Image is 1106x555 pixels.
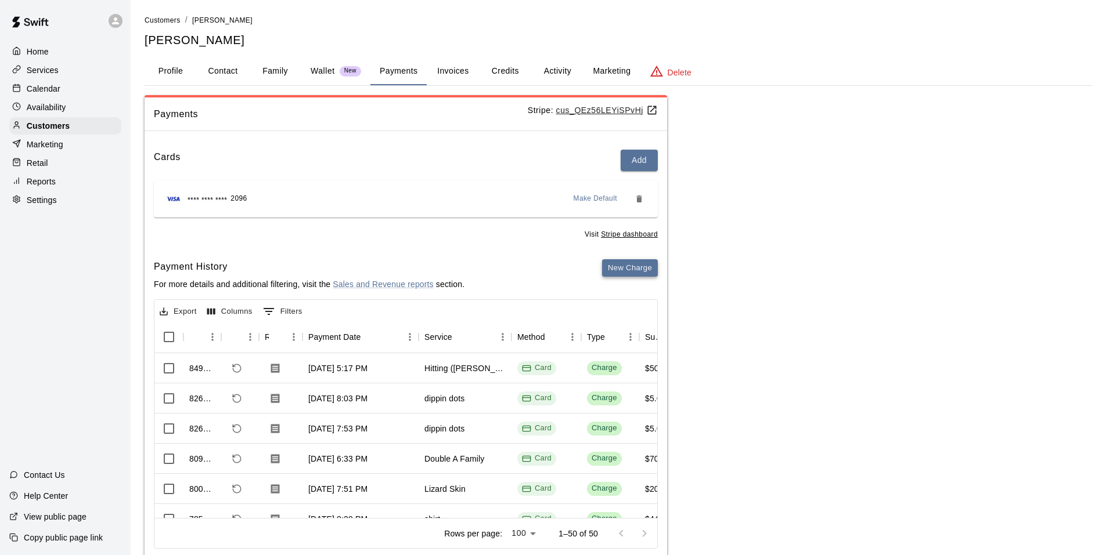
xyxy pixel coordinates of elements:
button: Sort [189,329,206,345]
button: Select columns [204,303,255,321]
span: Customers [145,16,181,24]
p: Contact Us [24,469,65,481]
p: Calendar [27,83,60,95]
span: [PERSON_NAME] [192,16,253,24]
div: Id [183,321,221,353]
p: Home [27,46,49,57]
div: dippin dots [424,423,464,434]
div: Card [522,483,552,494]
span: Refund payment [227,479,247,499]
div: $44.00 [645,513,671,525]
button: Credits [479,57,531,85]
div: Sep 19, 2025, 8:03 PM [308,393,368,404]
li: / [185,14,188,26]
div: Card [522,393,552,404]
div: Marketing [9,136,121,153]
div: Method [511,321,581,353]
div: Lizard Skin [424,483,466,495]
a: cus_QEz56LEYiSPvHj [556,106,658,115]
button: Make Default [569,190,622,208]
span: Refund payment [227,419,247,438]
a: Stripe dashboard [601,230,658,238]
a: Calendar [9,80,121,97]
a: Services [9,61,121,79]
div: 800387 [189,483,215,495]
button: Remove [630,190,649,208]
h5: [PERSON_NAME] [145,32,1092,48]
div: $50.00 [645,362,671,374]
div: $20.00 [645,483,671,495]
h6: Payment History [154,259,464,274]
div: Service [419,321,511,353]
a: Settings [9,191,121,209]
div: $5.00 [645,393,666,404]
a: Availability [9,99,121,116]
button: Download Receipt [265,418,286,439]
div: Charge [592,423,617,434]
button: Contact [197,57,249,85]
div: Sep 10, 2025, 6:33 PM [308,453,368,465]
p: Services [27,64,59,76]
div: shirt [424,513,440,525]
button: Menu [204,328,221,346]
div: Charge [592,513,617,524]
a: Customers [9,117,121,135]
p: Settings [27,194,57,206]
button: Menu [242,328,259,346]
p: Delete [668,67,691,78]
div: Payment Date [308,321,361,353]
span: Refund payment [227,358,247,378]
button: Sort [361,329,377,345]
span: Refund payment [227,509,247,529]
p: For more details and additional filtering, visit the section. [154,278,464,290]
div: Card [522,423,552,434]
span: Refund payment [227,449,247,469]
a: Retail [9,154,121,172]
p: Retail [27,157,48,169]
button: Menu [564,328,581,346]
a: Customers [145,15,181,24]
button: Sort [545,329,561,345]
div: Type [581,321,639,353]
button: Sort [452,329,469,345]
button: Family [249,57,301,85]
span: 2096 [230,193,247,205]
button: Menu [285,328,302,346]
button: Export [157,303,200,321]
p: View public page [24,511,87,523]
span: Make Default [574,193,618,205]
span: Refund payment [227,389,247,408]
button: Menu [401,328,419,346]
div: 809926 [189,453,215,465]
div: Type [587,321,605,353]
button: Download Receipt [265,448,286,469]
div: 849800 [189,362,215,374]
h6: Cards [154,150,181,171]
span: New [340,67,361,75]
div: Charge [592,453,617,464]
a: Reports [9,173,121,190]
div: $70.00 [645,453,671,465]
button: Marketing [583,57,640,85]
div: Oct 1, 2025, 5:17 PM [308,362,368,374]
p: Rows per page: [444,528,502,539]
div: Sep 19, 2025, 7:53 PM [308,423,368,434]
div: Card [522,453,552,464]
div: Receipt [259,321,302,353]
nav: breadcrumb [145,14,1092,27]
div: 785568 [189,513,215,525]
p: Copy public page link [24,532,103,543]
div: 826319 [189,393,215,404]
p: 1–50 of 50 [559,528,598,539]
button: Payments [370,57,427,85]
p: Help Center [24,490,68,502]
button: Menu [622,328,639,346]
button: New Charge [602,259,658,277]
button: Invoices [427,57,479,85]
button: Sort [605,329,621,345]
